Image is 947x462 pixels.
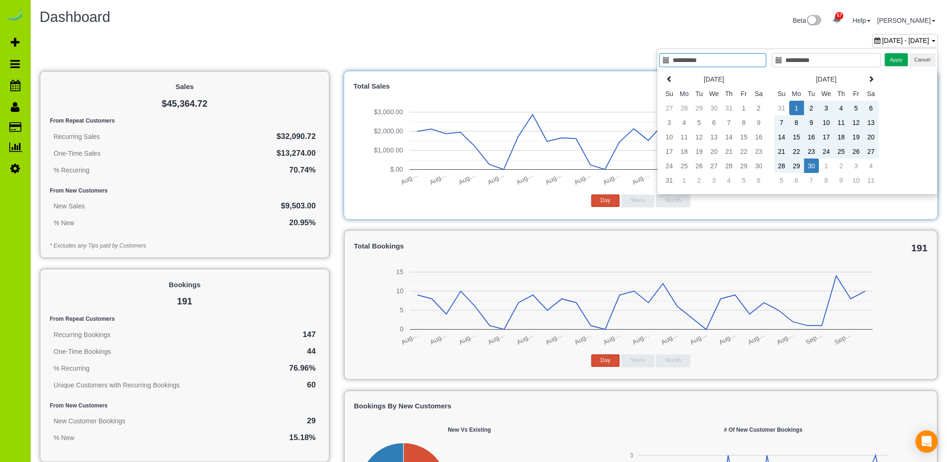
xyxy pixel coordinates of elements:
td: One-Time Bookings [50,343,265,360]
button: Month [656,194,690,207]
td: 13 [864,115,879,130]
td: 4 [864,159,879,173]
td: $32,090.72 [195,128,320,145]
th: Sa [751,86,766,101]
td: 26 [692,159,707,173]
h5: From New Customers [50,188,320,194]
th: Fr [736,86,751,101]
h4: Total Sales [354,83,928,90]
td: 23 [804,144,819,159]
button: Month [656,354,690,367]
td: 14 [722,130,736,144]
td: 3 [819,101,834,115]
td: 3 [662,115,677,130]
td: 15 [789,130,804,144]
td: 30 [707,101,722,115]
span: [DATE] - [DATE] [882,37,929,44]
td: 18 [834,130,849,144]
td: 10 [819,115,834,130]
a: Beta [793,17,822,24]
td: $13,274.00 [195,145,320,162]
h4: Bookings by New Customers [354,402,927,410]
td: 11 [834,115,849,130]
td: 5 [692,115,707,130]
td: 19 [692,144,707,159]
button: Cancel [909,53,935,67]
td: 29 [692,101,707,115]
td: 8 [789,115,804,130]
td: 25 [677,159,692,173]
td: 6 [864,101,879,115]
td: % Recurring [50,162,195,179]
th: Sa [864,86,879,101]
span: 57 [835,12,843,20]
td: 4 [834,101,849,115]
td: 26 [849,144,864,159]
td: 1 [789,101,804,115]
th: Su [774,86,789,101]
td: 4 [722,173,736,187]
h5: New vs Existing [354,427,585,433]
td: 3 [707,173,722,187]
td: 5 [736,173,751,187]
td: 19 [849,130,864,144]
td: 14 [774,130,789,144]
td: 8 [819,173,834,187]
h5: From Repeat Customers [50,316,320,322]
th: [DATE] [789,72,864,86]
td: % New [50,214,178,231]
td: 44 [265,343,319,360]
text: 5 [400,306,403,314]
h5: From New Customers [50,403,320,409]
td: 10 [662,130,677,144]
td: 23 [751,144,766,159]
td: 1 [736,101,751,115]
th: Tu [804,86,819,101]
th: We [707,86,722,101]
td: 29 [789,159,804,173]
th: Fr [849,86,864,101]
td: 22 [736,144,751,159]
td: 24 [819,144,834,159]
td: 27 [707,159,722,173]
td: 5 [774,173,789,187]
span: 191 [911,242,927,253]
button: Week [621,194,654,207]
text: 15 [396,268,403,276]
td: 8 [736,115,751,130]
td: 12 [692,130,707,144]
td: 20.95% [178,214,319,231]
td: 2 [692,173,707,187]
td: 1 [819,159,834,173]
td: 147 [265,326,319,343]
h4: Sales [50,83,320,91]
td: 17 [819,130,834,144]
button: Week [621,354,654,367]
td: 16 [751,130,766,144]
td: 20 [864,130,879,144]
th: Mo [789,86,804,101]
th: Th [722,86,736,101]
h5: # of New Customer Bookings [599,427,927,433]
td: Recurring Bookings [50,326,265,343]
text: 10 [396,287,403,295]
div: A chart. [354,94,928,187]
td: 21 [774,144,789,159]
text: 0 [400,325,403,333]
td: 11 [677,130,692,144]
td: 11 [864,173,879,187]
button: Day [591,194,620,207]
text: 3 [630,452,634,459]
td: 22 [789,144,804,159]
td: 10 [849,173,864,187]
div: Open Intercom Messenger [915,430,938,453]
td: 7 [774,115,789,130]
a: Automaid Logo [6,9,24,22]
td: 3 [849,159,864,173]
td: 4 [677,115,692,130]
th: Th [834,86,849,101]
td: 28 [722,159,736,173]
td: 29 [736,159,751,173]
td: 6 [789,173,804,187]
td: 21 [722,144,736,159]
